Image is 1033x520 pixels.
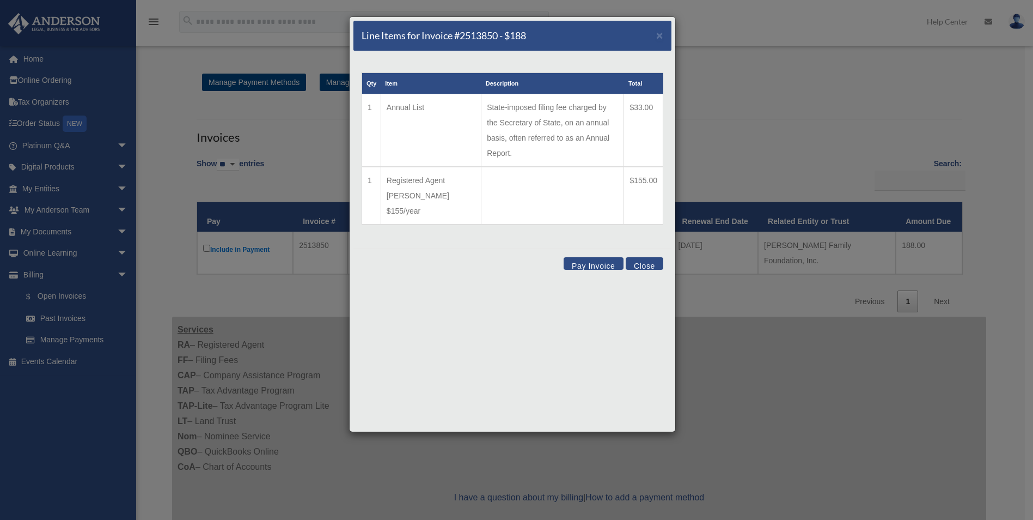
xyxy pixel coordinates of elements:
[626,257,663,270] button: Close
[381,94,481,167] td: Annual List
[381,167,481,225] td: Registered Agent [PERSON_NAME] $155/year
[656,29,663,41] span: ×
[362,73,381,94] th: Qty
[381,73,481,94] th: Item
[481,94,624,167] td: State-imposed filing fee charged by the Secretary of State, on an annual basis, often referred to...
[624,94,663,167] td: $33.00
[362,29,526,43] h5: Line Items for Invoice #2513850 - $188
[564,257,624,270] button: Pay Invoice
[624,167,663,225] td: $155.00
[624,73,663,94] th: Total
[656,29,663,41] button: Close
[362,94,381,167] td: 1
[481,73,624,94] th: Description
[362,167,381,225] td: 1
